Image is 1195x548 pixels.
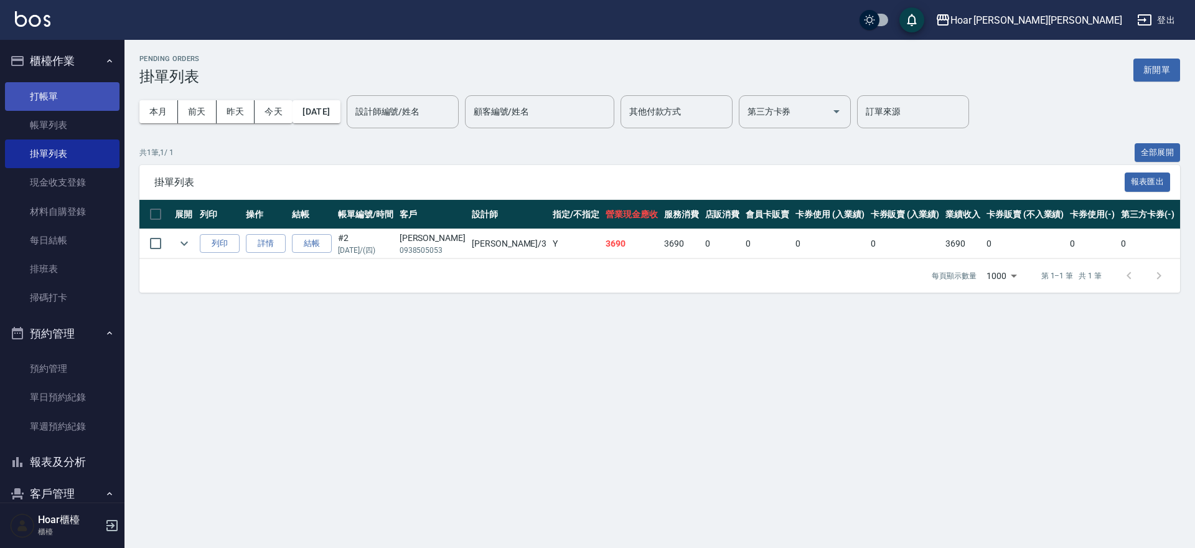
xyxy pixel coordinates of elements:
th: 卡券販賣 (入業績) [868,200,943,229]
button: 櫃檯作業 [5,45,119,77]
a: 報表匯出 [1125,176,1171,187]
td: [PERSON_NAME] [396,229,469,258]
h5: Hoar櫃檯 [38,514,101,526]
button: 本月 [139,100,178,123]
p: 0938505053 [400,245,466,256]
th: 店販消費 [702,200,743,229]
h2: Pending Orders [139,55,200,63]
div: 1000 [982,259,1021,293]
a: 單週預約紀錄 [5,412,119,441]
button: 列印 [200,234,240,253]
button: 新開單 [1133,59,1180,82]
td: # 2 [335,229,396,258]
th: 客戶 [396,200,469,229]
a: 現金收支登錄 [5,168,119,197]
button: 昨天 [217,100,255,123]
th: 營業現金應收 [602,200,661,229]
a: 帳單列表 [5,111,119,139]
span: 掛單列表 [154,176,1125,189]
td: Y [550,229,602,258]
th: 卡券使用(-) [1067,200,1118,229]
p: 櫃檯 [38,526,101,537]
th: 服務消費 [661,200,702,229]
td: 3690 [602,229,661,258]
td: 0 [983,229,1067,258]
a: 新開單 [1133,64,1180,75]
a: 打帳單 [5,82,119,111]
a: 單日預約紀錄 [5,383,119,412]
button: Open [827,102,846,121]
p: [DATE] / (四) [338,245,393,256]
button: Hoar [PERSON_NAME][PERSON_NAME] [930,7,1127,33]
td: 0 [702,229,743,258]
p: 共 1 筆, 1 / 1 [139,147,174,158]
a: 每日結帳 [5,226,119,255]
button: 報表匯出 [1125,172,1171,192]
img: Person [10,513,35,538]
p: 第 1–1 筆 共 1 筆 [1041,270,1102,281]
button: 登出 [1132,9,1180,32]
button: expand row [175,234,194,253]
th: 指定/不指定 [550,200,602,229]
th: 會員卡販賣 [743,200,792,229]
th: 帳單編號/時間 [335,200,396,229]
button: 今天 [255,100,293,123]
th: 卡券販賣 (不入業績) [983,200,1067,229]
button: 預約管理 [5,318,119,350]
td: 0 [1067,229,1118,258]
a: 掃碼打卡 [5,283,119,312]
button: 結帳 [292,234,332,253]
td: [PERSON_NAME] /3 [469,229,550,258]
p: 每頁顯示數量 [932,270,977,281]
th: 業績收入 [942,200,983,229]
a: 排班表 [5,255,119,283]
h3: 掛單列表 [139,68,200,85]
th: 列印 [197,200,243,229]
button: 報表及分析 [5,446,119,478]
th: 設計師 [469,200,550,229]
td: 0 [1118,229,1178,258]
button: 客戶管理 [5,478,119,510]
a: 詳情 [246,234,286,253]
td: 0 [792,229,868,258]
td: 0 [868,229,943,258]
button: [DATE] [293,100,340,123]
td: 3690 [661,229,702,258]
th: 第三方卡券(-) [1118,200,1178,229]
th: 結帳 [289,200,335,229]
a: 材料自購登錄 [5,197,119,226]
td: 0 [743,229,792,258]
a: 預約管理 [5,354,119,383]
button: 前天 [178,100,217,123]
th: 展開 [172,200,197,229]
button: 全部展開 [1135,143,1181,163]
th: 操作 [243,200,289,229]
th: 卡券使用 (入業績) [792,200,868,229]
td: 3690 [942,229,983,258]
div: Hoar [PERSON_NAME][PERSON_NAME] [950,12,1122,28]
img: Logo [15,11,50,27]
a: 掛單列表 [5,139,119,168]
button: save [899,7,924,32]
